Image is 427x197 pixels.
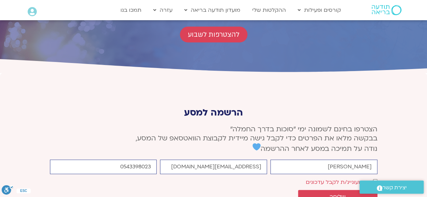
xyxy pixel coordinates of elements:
span: יצירת קשר [382,183,407,192]
img: תודעה בריאה [372,5,401,15]
img: 💙 [252,143,261,151]
label: אני מעוניינ/ת לקבל עדכונים [306,178,371,186]
input: שם פרטי [270,160,377,174]
a: יצירת קשר [359,180,424,194]
p: הצטרפו בחינם לשמונה ימי ״סוכות בדרך החמלה״ [50,125,377,153]
p: הרשמה למסע [50,107,377,118]
a: להצטרפות לשבוע [180,27,247,42]
a: ההקלטות שלי [249,4,289,17]
span: להצטרפות לשבוע [188,31,239,38]
a: קורסים ופעילות [294,4,344,17]
span: נודה על תמיכה במסע לאחר ההרשמה [252,144,377,153]
input: מותר להשתמש רק במספרים ותווי טלפון (#, -, *, וכו'). [50,160,157,174]
a: תמכו בנו [117,4,145,17]
a: מועדון תודעה בריאה [181,4,244,17]
a: עזרה [150,4,176,17]
input: אימייל [160,160,267,174]
span: בבקשה מלאו את הפרטים כדי לקבל גישה מיידית לקבוצת הוואטסאפ של המסע, [136,134,377,143]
